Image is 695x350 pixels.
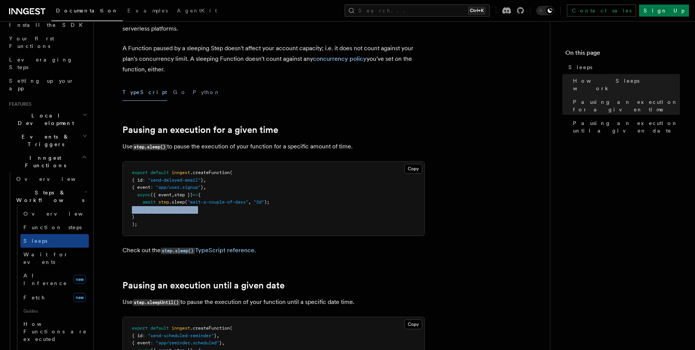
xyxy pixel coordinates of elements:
[565,60,680,74] a: Sleeps
[230,325,232,331] span: (
[122,141,425,152] p: Use to pause the execution of your function for a specific amount of time.
[132,222,137,227] span: );
[6,74,89,95] a: Setting up your app
[23,251,68,265] span: Wait for events
[6,133,82,148] span: Events & Triggers
[158,199,169,205] span: step
[230,170,232,175] span: (
[122,245,425,256] p: Check out the
[217,333,219,338] span: ,
[161,248,195,254] code: step.sleep()
[468,7,485,14] kbd: Ctrl+K
[142,177,145,183] span: :
[13,172,89,186] a: Overview
[133,144,167,150] code: step.sleep()
[20,248,89,269] a: Wait for events
[137,192,150,197] span: async
[132,185,150,190] span: { event
[148,177,201,183] span: "send-delayed-email"
[187,199,248,205] span: "wait-a-couple-of-days"
[142,333,145,338] span: :
[9,78,74,91] span: Setting up your app
[20,290,89,305] a: Fetchnew
[6,109,89,130] button: Local Development
[6,32,89,53] a: Your first Functions
[20,207,89,220] a: Overview
[201,177,203,183] span: }
[13,189,84,204] span: Steps & Workflows
[132,325,148,331] span: export
[570,74,680,95] a: How Sleeps work
[214,333,217,338] span: }
[142,199,156,205] span: await
[133,299,180,306] code: step.sleepUntil()
[345,5,490,17] button: Search...Ctrl+K
[190,170,230,175] span: .createFunction
[6,101,31,107] span: Features
[23,321,87,342] span: How Functions are executed
[156,185,201,190] span: "app/user.signup"
[174,192,193,197] span: step })
[248,199,251,205] span: ,
[568,63,592,71] span: Sleeps
[177,8,217,14] span: AgentKit
[23,211,101,217] span: Overview
[23,224,82,230] span: Function steps
[198,192,201,197] span: {
[573,98,680,113] span: Pausing an execution for a given time
[404,319,422,329] button: Copy
[639,5,689,17] a: Sign Up
[573,119,680,134] span: Pausing an execution until a given date
[6,112,82,127] span: Local Development
[536,6,554,15] button: Toggle dark mode
[20,220,89,234] a: Function steps
[193,84,220,101] button: Python
[20,269,89,290] a: AI Inferencenew
[150,325,169,331] span: default
[23,273,67,286] span: AI Inference
[122,280,285,291] a: Pausing an execution until a given date
[132,340,150,345] span: { event
[222,340,224,345] span: ,
[169,199,185,205] span: .sleep
[172,192,174,197] span: ,
[73,293,86,302] span: new
[565,48,680,60] h4: On this page
[132,333,142,338] span: { id
[123,2,172,20] a: Examples
[23,294,45,301] span: Fetch
[172,325,190,331] span: inngest
[203,185,206,190] span: ,
[150,192,172,197] span: ({ event
[132,214,135,219] span: }
[254,199,264,205] span: "2d"
[150,340,153,345] span: :
[203,177,206,183] span: ,
[13,186,89,207] button: Steps & Workflows
[173,84,187,101] button: Go
[142,207,195,212] span: // Do something else
[6,154,82,169] span: Inngest Functions
[51,2,123,21] a: Documentation
[567,5,636,17] a: Contact sales
[313,55,367,62] a: concurrency policy
[122,125,278,135] a: Pausing an execution for a given time
[404,164,422,174] button: Copy
[185,199,187,205] span: (
[6,151,89,172] button: Inngest Functions
[6,53,89,74] a: Leveraging Steps
[150,170,169,175] span: default
[570,95,680,116] a: Pausing an execution for a given time
[150,185,153,190] span: :
[73,275,86,284] span: new
[148,333,214,338] span: "send-scheduled-reminder"
[9,22,87,28] span: Install the SDK
[156,340,219,345] span: "app/reminder.scheduled"
[172,2,221,20] a: AgentKit
[264,199,269,205] span: );
[127,8,168,14] span: Examples
[122,84,167,101] button: TypeScript
[132,177,142,183] span: { id
[9,57,73,70] span: Leveraging Steps
[122,43,425,75] p: A Function paused by a sleeping Step doesn't affect your account capacity; i.e. it does not count...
